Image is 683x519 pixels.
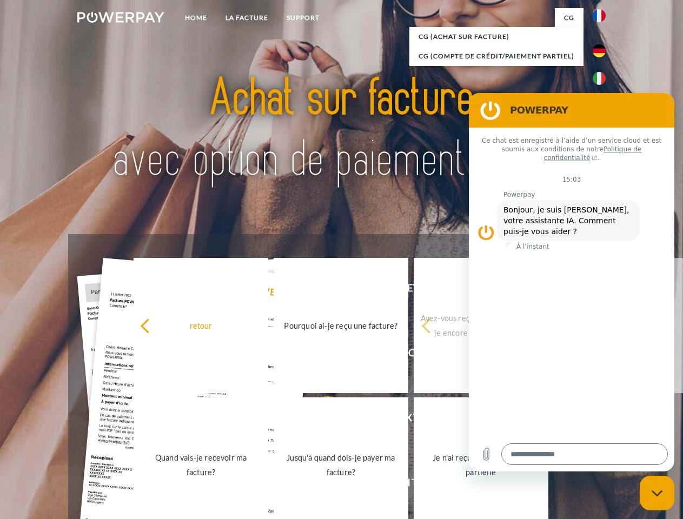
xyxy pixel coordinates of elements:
[216,8,277,28] a: LA FACTURE
[555,8,583,28] a: CG
[640,476,674,510] iframe: Bouton de lancement de la fenêtre de messagerie, conversation en cours
[469,93,674,471] iframe: Fenêtre de messagerie
[176,8,216,28] a: Home
[77,12,164,23] img: logo-powerpay-white.svg
[420,450,542,480] div: Je n'ai reçu qu'une livraison partielle
[280,450,402,480] div: Jusqu'à quand dois-je payer ma facture?
[103,52,580,207] img: title-powerpay_fr.svg
[593,9,606,22] img: fr
[409,46,583,66] a: CG (Compte de crédit/paiement partiel)
[593,72,606,85] img: it
[421,318,543,332] div: retour
[140,450,262,480] div: Quand vais-je recevoir ma facture?
[277,8,329,28] a: Support
[140,318,262,332] div: retour
[409,27,583,46] a: CG (achat sur facture)
[593,44,606,57] img: de
[280,318,402,332] div: Pourquoi ai-je reçu une facture?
